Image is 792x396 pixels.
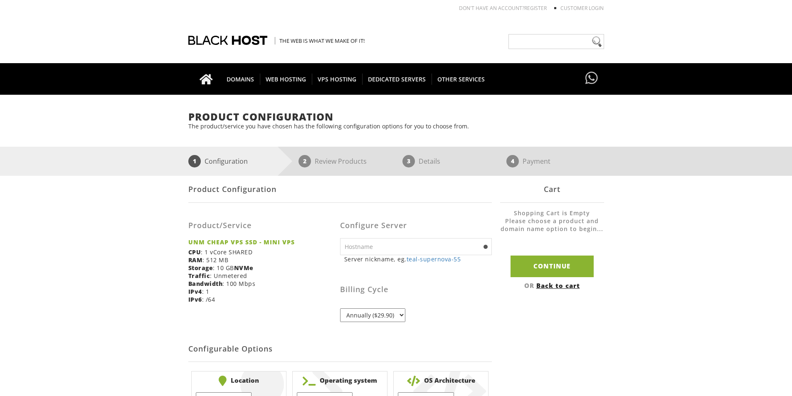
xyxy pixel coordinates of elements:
span: VPS HOSTING [312,74,363,85]
h3: Configure Server [340,221,492,230]
input: Hostname [340,238,492,255]
strong: UNM CHEAP VPS SSD - MINI VPS [188,238,334,246]
b: IPv4 [188,288,202,295]
a: DEDICATED SERVERS [362,63,432,95]
a: DOMAINS [221,63,260,95]
a: Have questions? [583,63,600,94]
h3: Product/Service [188,221,334,230]
li: Don't have an account? [447,5,547,12]
a: REGISTER [524,5,547,12]
span: The Web is what we make of it! [275,37,365,44]
b: IPv6 [188,295,202,303]
h1: Product Configuration [188,111,604,122]
a: WEB HOSTING [260,63,312,95]
b: RAM [188,256,203,264]
b: Traffic [188,272,210,280]
h2: Configurable Options [188,337,492,362]
p: Configuration [205,155,248,167]
div: Cart [500,176,604,203]
a: Customer Login [560,5,604,12]
b: CPU [188,248,201,256]
h3: Billing Cycle [340,285,492,294]
input: Continue [511,256,594,277]
span: DOMAINS [221,74,260,85]
p: The product/service you have chosen has the following configuration options for you to choose from. [188,122,604,130]
b: OS Architecture [398,376,484,386]
a: Back to cart [536,281,580,290]
p: Details [419,155,440,167]
span: OTHER SERVICES [432,74,491,85]
a: VPS HOSTING [312,63,363,95]
input: Need help? [508,34,604,49]
li: Shopping Cart is Empty Please choose a product and domain name option to begin... [500,209,604,241]
div: Product Configuration [188,176,492,203]
a: OTHER SERVICES [432,63,491,95]
a: teal-supernova-55 [407,255,461,263]
p: Review Products [315,155,367,167]
div: : 1 vCore SHARED : 512 MB : 10 GB : Unmetered : 100 Mbps : 1 : /64 [188,209,340,310]
small: Server nickname, eg. [344,255,492,263]
span: WEB HOSTING [260,74,312,85]
span: 3 [402,155,415,167]
span: DEDICATED SERVERS [362,74,432,85]
span: 1 [188,155,201,167]
b: Location [196,376,282,386]
b: Storage [188,264,213,272]
b: NVMe [234,264,254,272]
b: Bandwidth [188,280,223,288]
span: 4 [506,155,519,167]
span: 2 [299,155,311,167]
p: Payment [523,155,550,167]
a: Go to homepage [191,63,221,95]
b: Operating system [297,376,383,386]
div: OR [500,281,604,290]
